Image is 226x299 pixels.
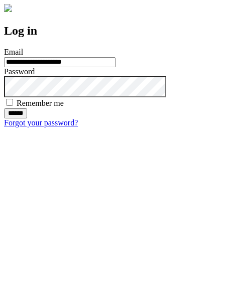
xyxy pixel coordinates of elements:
[4,67,35,76] label: Password
[4,118,78,127] a: Forgot your password?
[4,24,222,38] h2: Log in
[4,48,23,56] label: Email
[17,99,64,107] label: Remember me
[4,4,12,12] img: logo-4e3dc11c47720685a147b03b5a06dd966a58ff35d612b21f08c02c0306f2b779.png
